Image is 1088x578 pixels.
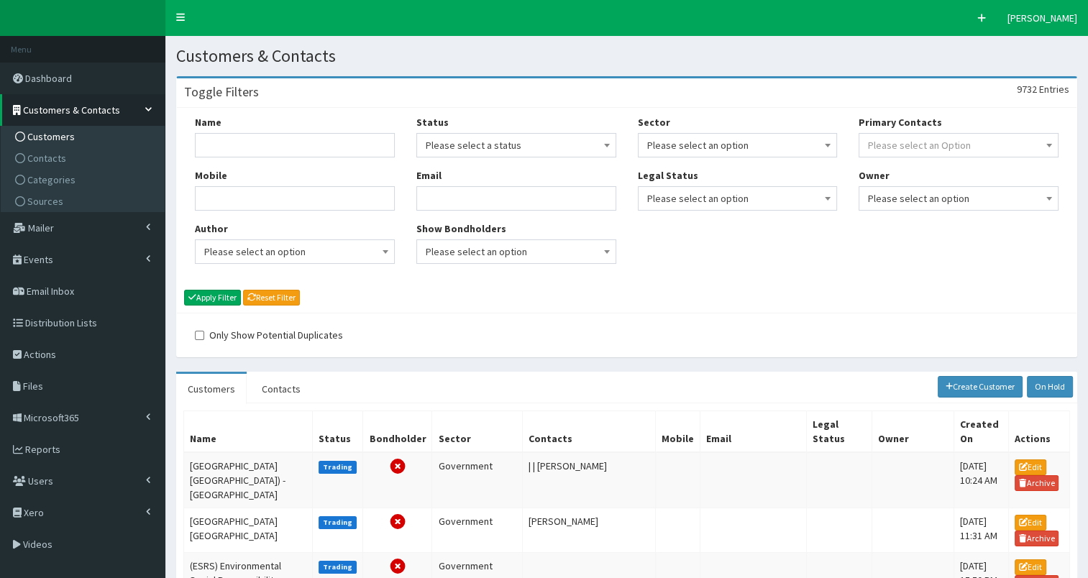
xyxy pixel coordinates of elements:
label: Trading [319,516,357,529]
span: Please select an option [647,188,828,208]
span: Please select an Option [868,139,971,152]
span: Please select an option [416,239,616,264]
span: Customers [27,130,75,143]
a: Archive [1015,531,1059,546]
span: Events [24,253,53,266]
label: Owner [859,168,890,183]
span: Xero [24,506,44,519]
td: Government [432,452,523,508]
label: Show Bondholders [416,221,506,236]
span: Files [23,380,43,393]
th: Owner [872,410,954,452]
span: Email Inbox [27,285,74,298]
a: Archive [1015,475,1059,491]
a: Customers [4,126,165,147]
td: Government [432,508,523,552]
a: Reset Filter [243,290,300,306]
label: Only Show Potential Duplicates [195,328,343,342]
a: Edit [1015,459,1046,475]
th: Mobile [656,410,700,452]
label: Trading [319,561,357,574]
button: Apply Filter [184,290,241,306]
span: [PERSON_NAME] [1007,12,1077,24]
td: [PERSON_NAME] [523,508,656,552]
span: Please select an option [859,186,1059,211]
span: Categories [27,173,76,186]
a: Customers [176,374,247,404]
a: Categories [4,169,165,191]
th: Legal Status [806,410,872,452]
span: Microsoft365 [24,411,79,424]
span: Actions [24,348,56,361]
label: Mobile [195,168,227,183]
td: [GEOGRAPHIC_DATA] [GEOGRAPHIC_DATA]) - [GEOGRAPHIC_DATA] [184,452,313,508]
td: [GEOGRAPHIC_DATA] [GEOGRAPHIC_DATA] [184,508,313,552]
a: Edit [1015,515,1046,531]
span: Mailer [28,221,54,234]
td: [DATE] 11:31 AM [954,508,1008,552]
th: Created On [954,410,1008,452]
th: Contacts [523,410,656,452]
a: Create Customer [938,376,1023,398]
th: Actions [1008,410,1069,452]
th: Bondholder [363,410,432,452]
span: Please select a status [426,135,607,155]
label: Legal Status [638,168,698,183]
th: Status [312,410,363,452]
span: 9732 [1017,83,1037,96]
span: Please select an option [868,188,1049,208]
span: Please select an option [647,135,828,155]
th: Email [700,410,807,452]
span: Customers & Contacts [23,104,120,116]
span: Entries [1039,83,1069,96]
label: Author [195,221,228,236]
a: On Hold [1027,376,1073,398]
span: Reports [25,443,60,456]
label: Primary Contacts [859,115,942,129]
span: Contacts [27,152,66,165]
span: Users [28,474,53,487]
th: Name [184,410,313,452]
span: Please select an option [204,242,385,262]
span: Please select a status [416,133,616,157]
h1: Customers & Contacts [176,47,1077,65]
input: Only Show Potential Duplicates [195,331,204,340]
span: Please select an option [638,186,838,211]
label: Name [195,115,221,129]
span: Videos [23,538,52,551]
span: Please select an option [426,242,607,262]
label: Email [416,168,442,183]
td: | | [PERSON_NAME] [523,452,656,508]
td: [DATE] 10:24 AM [954,452,1008,508]
a: Edit [1015,559,1046,575]
a: Contacts [4,147,165,169]
span: Dashboard [25,72,72,85]
span: Sources [27,195,63,208]
label: Status [416,115,449,129]
span: Distribution Lists [25,316,97,329]
label: Trading [319,461,357,474]
h3: Toggle Filters [184,86,259,98]
a: Contacts [250,374,312,404]
label: Sector [638,115,670,129]
span: Please select an option [195,239,395,264]
a: Sources [4,191,165,212]
th: Sector [432,410,523,452]
span: Please select an option [638,133,838,157]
